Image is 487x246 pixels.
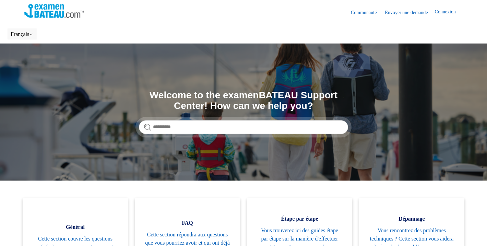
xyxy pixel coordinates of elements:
[11,31,33,37] button: Français
[139,90,348,111] h1: Welcome to the examenBATEAU Support Center! How can we help you?
[351,9,383,16] a: Communauté
[257,215,342,223] span: Étape par étape
[145,219,230,227] span: FAQ
[139,120,348,134] input: Rechercher
[369,215,454,223] span: Dépannage
[24,4,84,18] img: Page d’accueil du Centre d’aide Examen Bateau
[385,9,435,16] a: Envoyer une demande
[33,223,118,231] span: Général
[464,223,482,241] div: Live chat
[435,8,463,16] a: Connexion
